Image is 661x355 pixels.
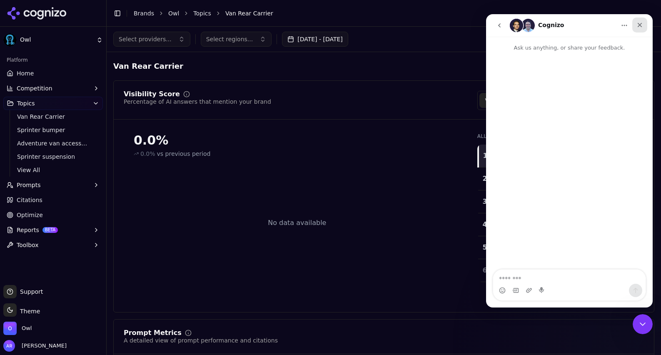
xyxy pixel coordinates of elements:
a: Home [3,67,103,80]
span: Van Rear Carrier [17,112,90,121]
div: 1 [482,151,489,161]
div: 5 [481,242,489,252]
a: Van Rear Carrier [14,111,93,122]
span: Topics [17,99,35,107]
a: Optimize [3,208,103,222]
tr: 5flatline vanFlatline Van0.0%0.0%Hide flatline van data [478,236,637,259]
tr: 1owlOwl0.0%0.0%Hide owl data [478,145,637,167]
span: Van Rear Carrier [113,60,183,72]
div: 4 [481,220,489,230]
button: [DATE] - [DATE] [282,32,348,47]
tr: 2agile offroadAgile Offroad0.0%0.0%Hide agile offroad data [478,167,637,190]
span: Select regions... [206,35,253,43]
button: Prompts [3,178,103,192]
div: No data available [268,218,326,228]
div: Percentage of AI answers that mention your brand [124,97,271,106]
span: Van Rear Carrier [113,59,198,74]
nav: breadcrumb [134,9,638,17]
div: Visibility Score [124,91,180,97]
div: 2 [481,174,489,184]
span: Prompts [17,181,41,189]
span: Home [17,69,34,77]
div: Prompt Metrics [124,330,182,336]
button: Visibility Score [479,93,534,108]
button: Open organization switcher [3,322,32,335]
iframe: Intercom live chat [486,14,653,307]
button: Toolbox [3,238,103,252]
span: Reports [17,226,39,234]
a: Owl [168,9,179,17]
span: Van Rear Carrier [225,9,273,17]
span: Support [17,287,43,296]
span: Optimize [17,211,43,219]
span: Adventure van accessories [17,139,90,147]
img: Owl [3,33,17,47]
div: 0.0% [134,133,461,148]
tr: 4avatar offroadAvatar Offroad0.0%0.0%Hide avatar offroad data [478,213,637,236]
a: Adventure van accessories [14,137,93,149]
div: Platform [3,53,103,67]
span: Owl [20,36,93,44]
span: Owl [22,325,32,332]
span: [PERSON_NAME] [18,342,67,350]
tr: 3aluminessAluminess0.0%0.0%Hide aluminess data [478,190,637,213]
a: Sprinter suspension [14,151,93,162]
div: A detailed view of prompt performance and citations [124,336,278,345]
span: vs previous period [157,150,211,158]
button: Topics [3,97,103,110]
a: Brands [134,10,154,17]
span: Citations [17,196,42,204]
a: Sprinter bumper [14,124,93,136]
button: Open user button [3,340,67,352]
div: Data table [477,145,637,282]
a: Topics [193,9,211,17]
span: BETA [42,227,58,233]
span: Theme [17,308,40,315]
span: View All [17,166,90,174]
span: 0.0% [140,150,155,158]
button: ReportsBETA [3,223,103,237]
span: Toolbox [17,241,39,249]
div: 6 [481,265,489,275]
span: Competition [17,84,52,92]
div: All Brands [477,133,637,140]
tr: 6van compassVan Compass0.0%0.0%Show van compass data [478,259,637,282]
a: Citations [3,193,103,207]
span: Select providers... [119,35,172,43]
iframe: Intercom live chat [633,314,653,334]
img: Owl [3,322,17,335]
img: Adam Raper [3,340,15,352]
a: View All [14,164,93,176]
span: Sprinter bumper [17,126,90,134]
div: 3 [481,197,489,207]
button: Competition [3,82,103,95]
span: Sprinter suspension [17,152,90,161]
